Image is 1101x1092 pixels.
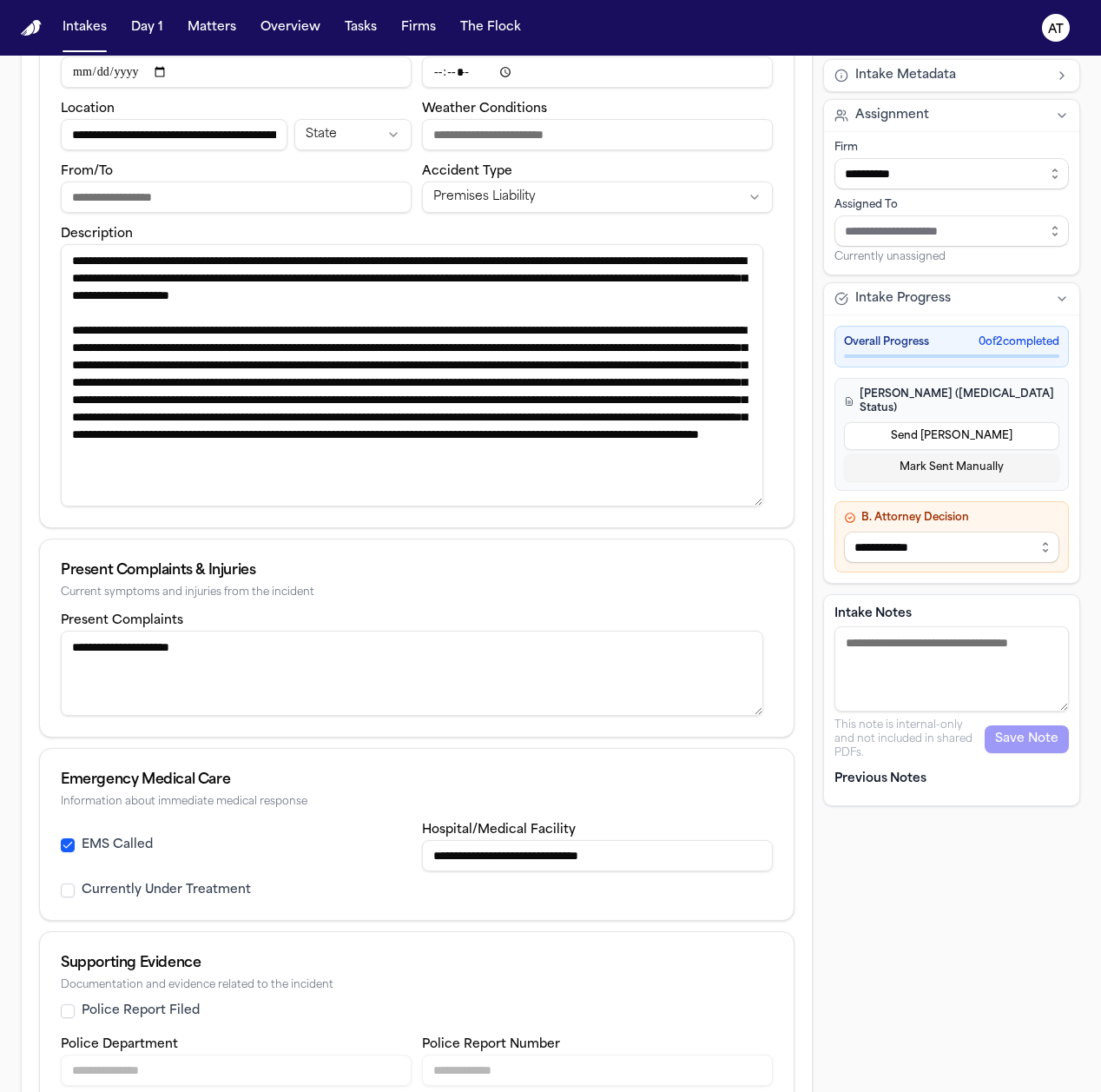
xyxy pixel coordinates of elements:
span: Intake Metadata [855,67,956,84]
div: Current symptoms and injuries from the incident [61,586,773,599]
label: Location [61,103,115,116]
button: Send [PERSON_NAME] [844,422,1059,450]
h4: [PERSON_NAME] ([MEDICAL_DATA] Status) [844,387,1059,415]
div: Supporting Evidence [61,953,773,974]
input: From/To destination [61,182,412,213]
a: Home [21,20,42,36]
label: Police Department [61,1038,178,1051]
div: Assigned To [834,198,1069,212]
button: The Flock [453,12,528,43]
input: Police report number [422,1055,773,1086]
button: Intakes [56,12,114,43]
input: Select firm [834,158,1069,189]
div: Firm [834,141,1069,155]
label: From/To [61,165,113,178]
input: Hospital or medical facility [422,840,773,871]
input: Incident date [61,56,412,88]
input: Incident time [422,56,773,88]
div: Emergency Medical Care [61,770,773,791]
span: Currently unassigned [834,250,946,264]
label: EMS Called [82,837,153,854]
p: Previous Notes [834,771,1069,788]
label: Weather Conditions [422,103,547,116]
label: Accident Type [422,165,512,178]
label: Present Complaints [61,614,183,627]
label: Police Report Number [422,1038,560,1051]
span: Overall Progress [844,335,929,349]
textarea: Present complaints [61,631,763,716]
button: Mark Sent Manually [844,453,1059,481]
button: Assignment [824,100,1079,131]
label: Intake Notes [834,606,1069,623]
h4: B. Attorney Decision [844,511,1059,525]
div: Documentation and evidence related to the incident [61,979,773,992]
input: Incident location [61,119,287,150]
button: Tasks [338,12,384,43]
textarea: Intake notes [834,626,1069,711]
div: Present Complaints & Injuries [61,560,773,581]
button: Overview [254,12,327,43]
label: Police Report Filed [82,1003,200,1020]
img: Finch Logo [21,20,42,36]
input: Police department [61,1055,412,1086]
span: Intake Progress [855,290,951,308]
button: Intake Metadata [824,60,1079,91]
label: Currently Under Treatment [82,882,251,899]
input: Assign to staff member [834,215,1069,247]
button: Day 1 [124,12,170,43]
input: Weather conditions [422,119,773,150]
label: Description [61,228,133,241]
span: 0 of 2 completed [979,335,1059,349]
button: Matters [181,12,243,43]
label: Hospital/Medical Facility [422,824,576,837]
button: Firms [394,12,443,43]
button: Intake Progress [824,283,1079,314]
div: Information about immediate medical response [61,796,773,809]
p: This note is internal-only and not included in shared PDFs. [834,718,985,760]
span: Assignment [855,107,929,124]
button: Incident state [294,119,412,150]
textarea: Incident description [61,244,763,506]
